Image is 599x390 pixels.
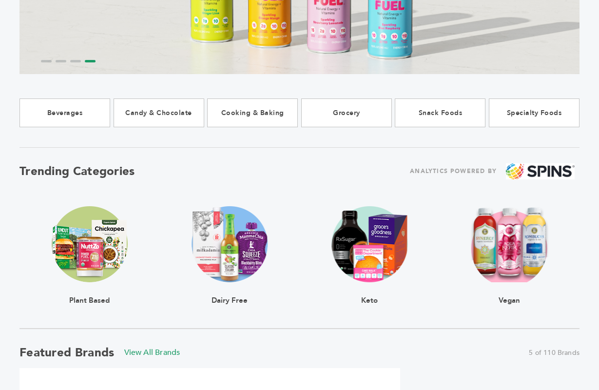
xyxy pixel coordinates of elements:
[114,98,204,127] a: Candy & Chocolate
[506,163,575,179] img: spins.png
[207,98,298,127] a: Cooking & Baking
[395,98,485,127] a: Snack Foods
[331,206,407,282] img: claim_ketogenic Trending Image
[331,282,407,304] div: Keto
[124,347,180,358] a: View All Brands
[301,98,392,127] a: Grocery
[41,60,52,62] li: Page dot 1
[56,60,66,62] li: Page dot 2
[19,345,115,361] h2: Featured Brands
[52,282,128,304] div: Plant Based
[52,206,128,282] img: claim_plant_based Trending Image
[192,282,268,304] div: Dairy Free
[19,163,135,179] h2: Trending Categories
[410,165,497,177] span: ANALYTICS POWERED BY
[70,60,81,62] li: Page dot 3
[19,98,110,127] a: Beverages
[85,60,96,62] li: Page dot 4
[470,282,549,304] div: Vegan
[489,98,580,127] a: Specialty Foods
[529,348,580,358] span: 5 of 110 Brands
[192,206,268,282] img: claim_dairy_free Trending Image
[470,206,549,282] img: claim_vegan Trending Image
